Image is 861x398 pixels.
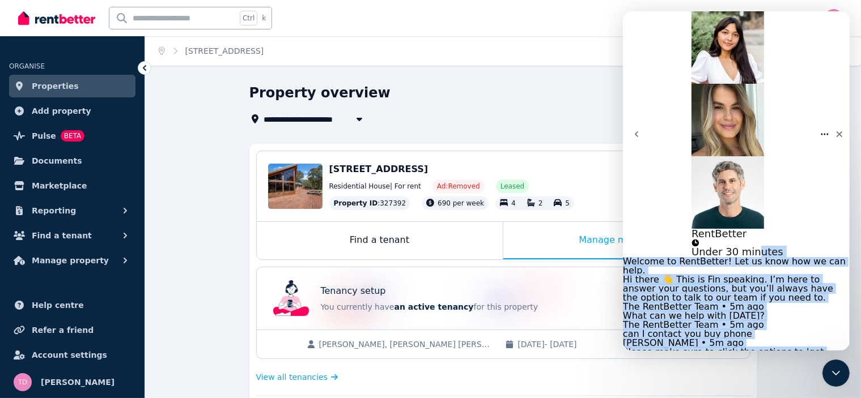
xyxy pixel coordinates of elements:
[32,298,84,312] span: Help centre
[9,344,135,366] a: Account settings
[321,284,386,298] p: Tenancy setup
[262,14,266,23] span: k
[9,125,135,147] a: PulseBETA
[257,222,503,259] div: Find a tenant
[503,222,750,259] div: Manage my property
[329,182,421,191] span: Residential House | For rent
[395,302,474,311] span: an active tenancy
[32,179,87,192] span: Marketplace
[61,130,84,142] span: BETA
[437,182,480,191] span: Ad: Removed
[32,348,107,362] span: Account settings
[145,36,277,66] nav: Breadcrumb
[334,199,378,208] span: Property ID
[822,360,850,387] iframe: Intercom live chat
[32,154,82,168] span: Documents
[14,373,32,391] img: Tom Davison
[565,199,570,207] span: 5
[32,229,92,242] span: Find a tenant
[319,339,494,350] span: [PERSON_NAME], [PERSON_NAME] [PERSON_NAME]
[32,79,79,93] span: Properties
[623,11,850,350] iframe: Intercom live chat
[256,371,328,383] span: View all tenancies
[329,196,411,210] div: : 327392
[438,199,484,207] span: 690 per week
[9,100,135,122] a: Add property
[518,339,693,350] span: [DATE] - [DATE]
[511,199,516,207] span: 4
[240,11,257,25] span: Ctrl
[9,294,135,316] a: Help centre
[185,46,264,55] a: [STREET_ADDRESS]
[9,224,135,247] button: Find a tenant
[32,323,94,337] span: Refer a friend
[9,75,135,97] a: Properties
[825,9,843,27] img: Tom Davison
[249,84,391,102] h1: Property overview
[9,62,45,70] span: ORGANISE
[9,149,135,172] a: Documents
[9,249,135,272] button: Manage property
[41,375,114,389] span: [PERSON_NAME]
[9,174,135,197] a: Marketplace
[9,319,135,341] a: Refer a friend
[257,267,750,329] a: Tenancy setupTenancy setupYou currently havean active tenancyfor this property
[321,301,718,313] p: You currently have for this property
[18,10,95,27] img: RentBetter
[273,280,309,316] img: Tenancy setup
[329,164,429,174] span: [STREET_ADDRESS]
[32,104,91,118] span: Add property
[256,371,338,383] a: View all tenancies
[9,199,135,222] button: Reporting
[32,129,56,143] span: Pulse
[501,182,524,191] span: Leased
[32,254,109,267] span: Manage property
[538,199,543,207] span: 2
[32,204,76,217] span: Reporting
